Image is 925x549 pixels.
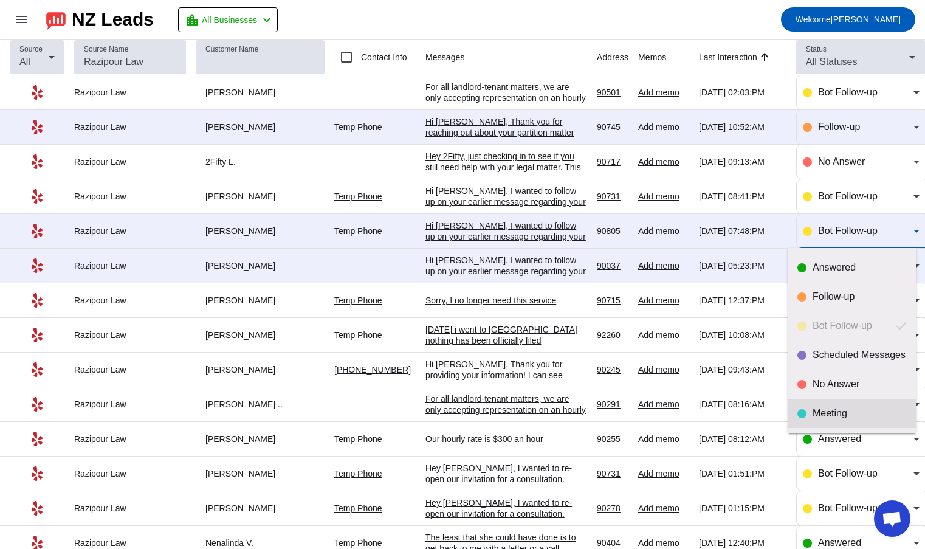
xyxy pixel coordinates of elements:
[813,378,907,390] div: No Answer
[813,291,907,303] div: Follow-up
[813,407,907,420] div: Meeting
[813,349,907,361] div: Scheduled Messages
[813,261,907,274] div: Answered
[874,500,910,537] div: Open chat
